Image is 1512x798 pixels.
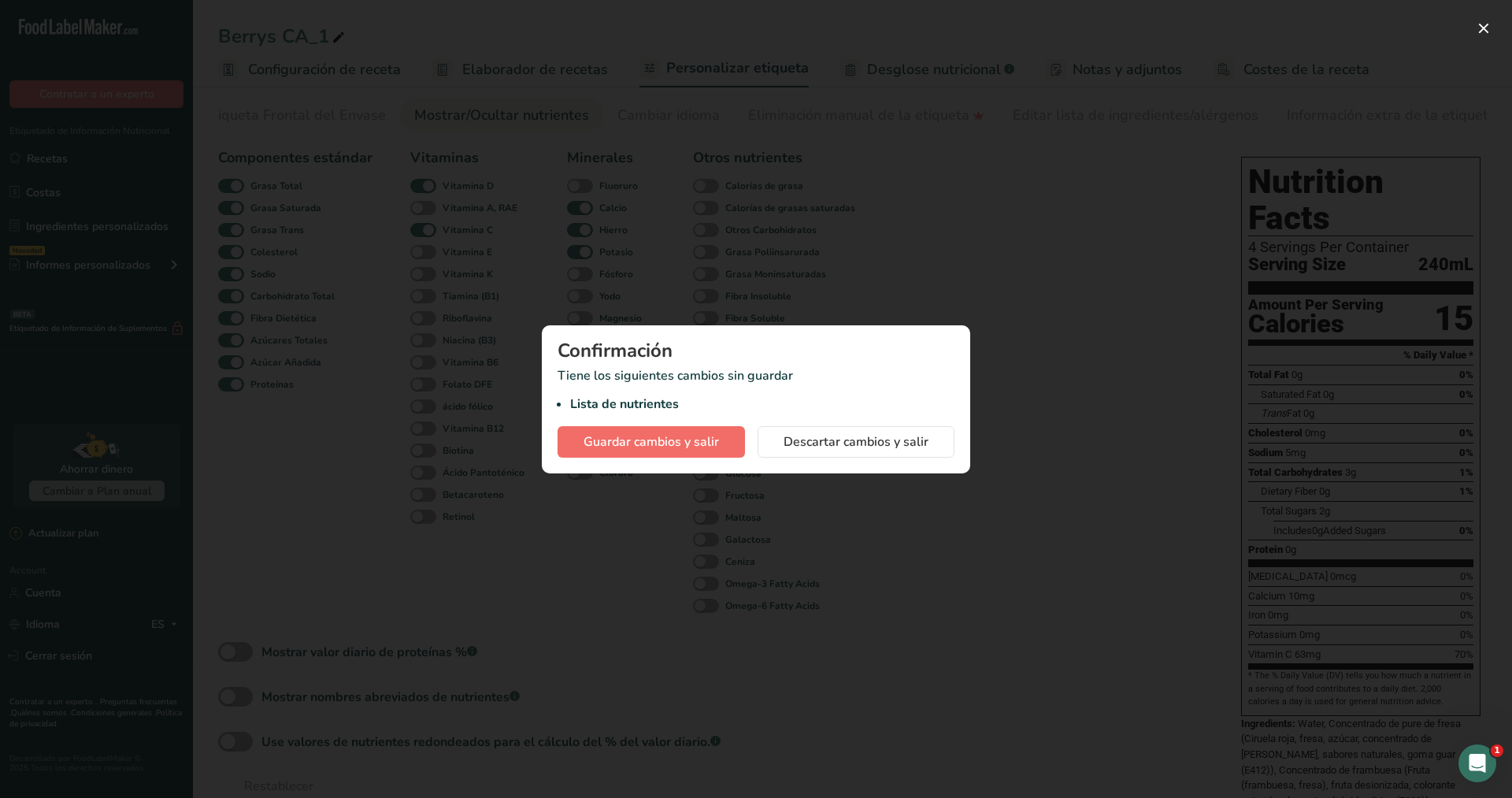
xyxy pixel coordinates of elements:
span: 1 [1491,744,1503,757]
p: Tiene los siguientes cambios sin guardar [558,366,954,414]
li: Lista de nutrientes [570,395,954,414]
span: Guardar cambios y salir [584,432,719,451]
span: Descartar cambios y salir [784,432,928,451]
button: Guardar cambios y salir [558,426,745,458]
div: Confirmación [558,341,954,360]
iframe: Intercom live chat [1458,744,1496,782]
button: Descartar cambios y salir [758,426,954,458]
